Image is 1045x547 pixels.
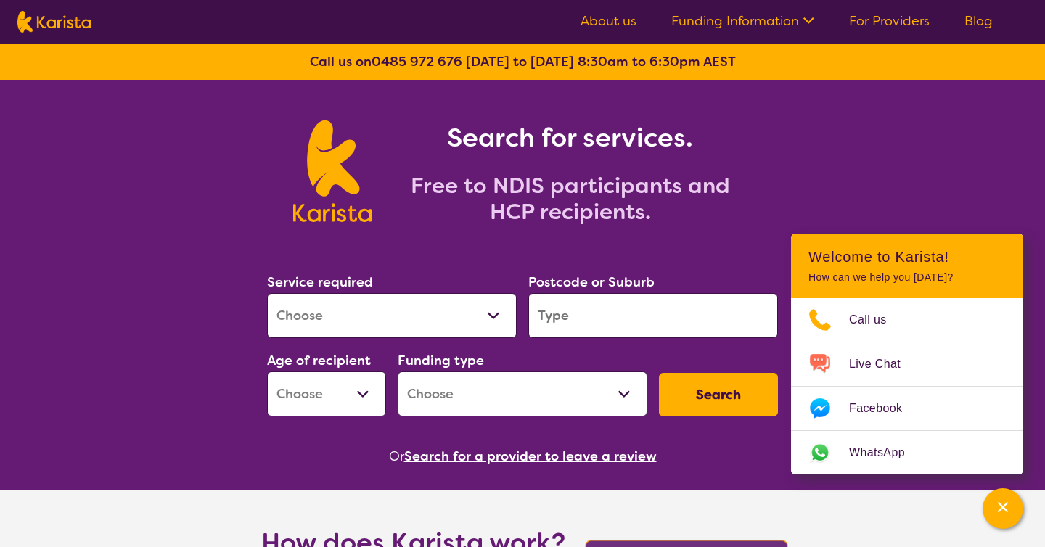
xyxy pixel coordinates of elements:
[372,53,462,70] a: 0485 972 676
[267,273,373,291] label: Service required
[849,309,904,331] span: Call us
[849,442,922,464] span: WhatsApp
[528,293,778,338] input: Type
[659,373,778,416] button: Search
[791,298,1023,474] ul: Choose channel
[398,352,484,369] label: Funding type
[267,352,371,369] label: Age of recipient
[849,353,918,375] span: Live Chat
[849,398,919,419] span: Facebook
[791,431,1023,474] a: Web link opens in a new tab.
[528,273,655,291] label: Postcode or Suburb
[17,11,91,33] img: Karista logo
[791,234,1023,474] div: Channel Menu
[389,173,752,225] h2: Free to NDIS participants and HCP recipients.
[310,53,736,70] b: Call us on [DATE] to [DATE] 8:30am to 6:30pm AEST
[849,12,930,30] a: For Providers
[671,12,814,30] a: Funding Information
[389,445,404,467] span: Or
[293,120,371,222] img: Karista logo
[581,12,636,30] a: About us
[389,120,752,155] h1: Search for services.
[808,248,1006,266] h2: Welcome to Karista!
[808,271,1006,284] p: How can we help you [DATE]?
[983,488,1023,529] button: Channel Menu
[404,445,657,467] button: Search for a provider to leave a review
[964,12,993,30] a: Blog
